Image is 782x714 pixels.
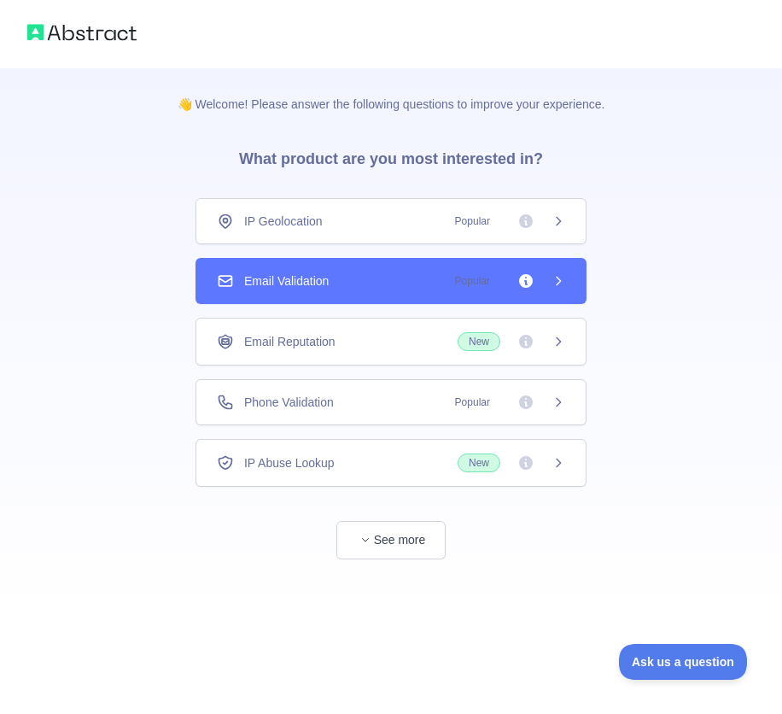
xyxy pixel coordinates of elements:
button: See more [336,521,446,559]
span: New [458,332,500,351]
span: Popular [445,213,500,230]
span: Popular [445,272,500,290]
span: Popular [445,394,500,411]
img: Abstract logo [27,20,137,44]
iframe: Toggle Customer Support [619,644,748,680]
span: IP Abuse Lookup [244,454,335,471]
p: 👋 Welcome! Please answer the following questions to improve your experience. [150,68,633,113]
span: Email Validation [244,272,329,290]
span: Email Reputation [244,333,336,350]
span: IP Geolocation [244,213,323,230]
span: Phone Validation [244,394,334,411]
h3: What product are you most interested in? [212,113,570,198]
span: New [458,454,500,472]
